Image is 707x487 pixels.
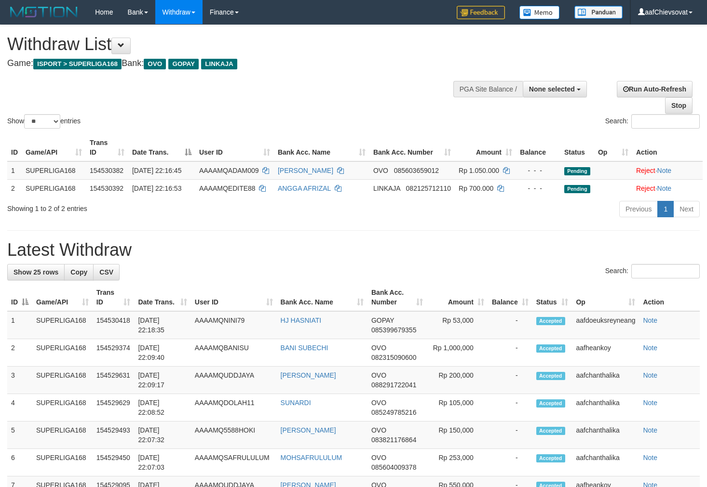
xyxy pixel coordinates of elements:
[93,367,135,394] td: 154529631
[128,134,195,161] th: Date Trans.: activate to sort column descending
[572,421,639,449] td: aafchanthalika
[519,6,560,19] img: Button%20Memo.svg
[536,344,565,353] span: Accepted
[631,114,700,129] input: Search:
[488,339,532,367] td: -
[93,311,135,339] td: 154530418
[643,316,657,324] a: Note
[427,339,488,367] td: Rp 1,000,000
[132,184,181,192] span: [DATE] 22:16:53
[99,268,113,276] span: CSV
[488,421,532,449] td: -
[93,421,135,449] td: 154529493
[657,184,672,192] a: Note
[520,166,557,175] div: - - -
[199,167,259,174] span: AAAAMQADAM009
[427,311,488,339] td: Rp 53,000
[90,167,123,174] span: 154530382
[536,317,565,325] span: Accepted
[7,394,32,421] td: 4
[7,35,462,54] h1: Withdraw List
[643,454,657,461] a: Note
[373,167,388,174] span: OVO
[594,134,632,161] th: Op: activate to sort column ascending
[574,6,623,19] img: panduan.png
[32,394,93,421] td: SUPERLIGA168
[643,399,657,407] a: Note
[134,284,190,311] th: Date Trans.: activate to sort column ascending
[7,264,65,280] a: Show 25 rows
[516,134,560,161] th: Balance
[459,167,499,174] span: Rp 1.050.000
[86,134,128,161] th: Trans ID: activate to sort column ascending
[371,408,416,416] span: Copy 085249785216 to clipboard
[572,339,639,367] td: aafheankoy
[639,284,700,311] th: Action
[371,426,386,434] span: OVO
[191,311,277,339] td: AAAAMQNINI79
[536,454,565,462] span: Accepted
[632,161,703,180] td: ·
[144,59,166,69] span: OVO
[93,284,135,311] th: Trans ID: activate to sort column ascending
[134,339,190,367] td: [DATE] 22:09:40
[199,184,256,192] span: AAAAMQEDITE88
[7,161,22,180] td: 1
[523,81,587,97] button: None selected
[636,167,655,174] a: Reject
[90,184,123,192] span: 154530392
[488,394,532,421] td: -
[373,184,400,192] span: LINKAJA
[457,6,505,19] img: Feedback.jpg
[70,268,87,276] span: Copy
[281,426,336,434] a: [PERSON_NAME]
[191,339,277,367] td: AAAAMQBANISU
[277,284,367,311] th: Bank Acc. Name: activate to sort column ascending
[7,240,700,260] h1: Latest Withdraw
[7,311,32,339] td: 1
[572,449,639,476] td: aafchanthalika
[32,311,93,339] td: SUPERLIGA168
[665,97,693,114] a: Stop
[134,421,190,449] td: [DATE] 22:07:32
[605,114,700,129] label: Search:
[191,421,277,449] td: AAAAMQ5588HOKI
[617,81,693,97] a: Run Auto-Refresh
[536,399,565,408] span: Accepted
[134,449,190,476] td: [DATE] 22:07:03
[134,367,190,394] td: [DATE] 22:09:17
[191,394,277,421] td: AAAAMQDOLAH11
[371,344,386,352] span: OVO
[33,59,122,69] span: ISPORT > SUPERLIGA168
[536,427,565,435] span: Accepted
[278,167,333,174] a: [PERSON_NAME]
[572,284,639,311] th: Op: activate to sort column ascending
[191,367,277,394] td: AAAAMQUDDJAYA
[134,394,190,421] td: [DATE] 22:08:52
[427,421,488,449] td: Rp 150,000
[22,179,86,197] td: SUPERLIGA168
[427,394,488,421] td: Rp 105,000
[453,81,523,97] div: PGA Site Balance /
[369,134,455,161] th: Bank Acc. Number: activate to sort column ascending
[536,372,565,380] span: Accepted
[564,167,590,175] span: Pending
[619,201,658,217] a: Previous
[32,339,93,367] td: SUPERLIGA168
[394,167,439,174] span: Copy 085603659012 to clipboard
[459,184,493,192] span: Rp 700.000
[132,167,181,174] span: [DATE] 22:16:45
[406,184,451,192] span: Copy 082125712110 to clipboard
[367,284,427,311] th: Bank Acc. Number: activate to sort column ascending
[427,284,488,311] th: Amount: activate to sort column ascending
[371,316,394,324] span: GOPAY
[488,367,532,394] td: -
[488,311,532,339] td: -
[281,371,336,379] a: [PERSON_NAME]
[572,311,639,339] td: aafdoeuksreyneang
[7,339,32,367] td: 2
[529,85,575,93] span: None selected
[632,134,703,161] th: Action
[7,421,32,449] td: 5
[371,326,416,334] span: Copy 085399679355 to clipboard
